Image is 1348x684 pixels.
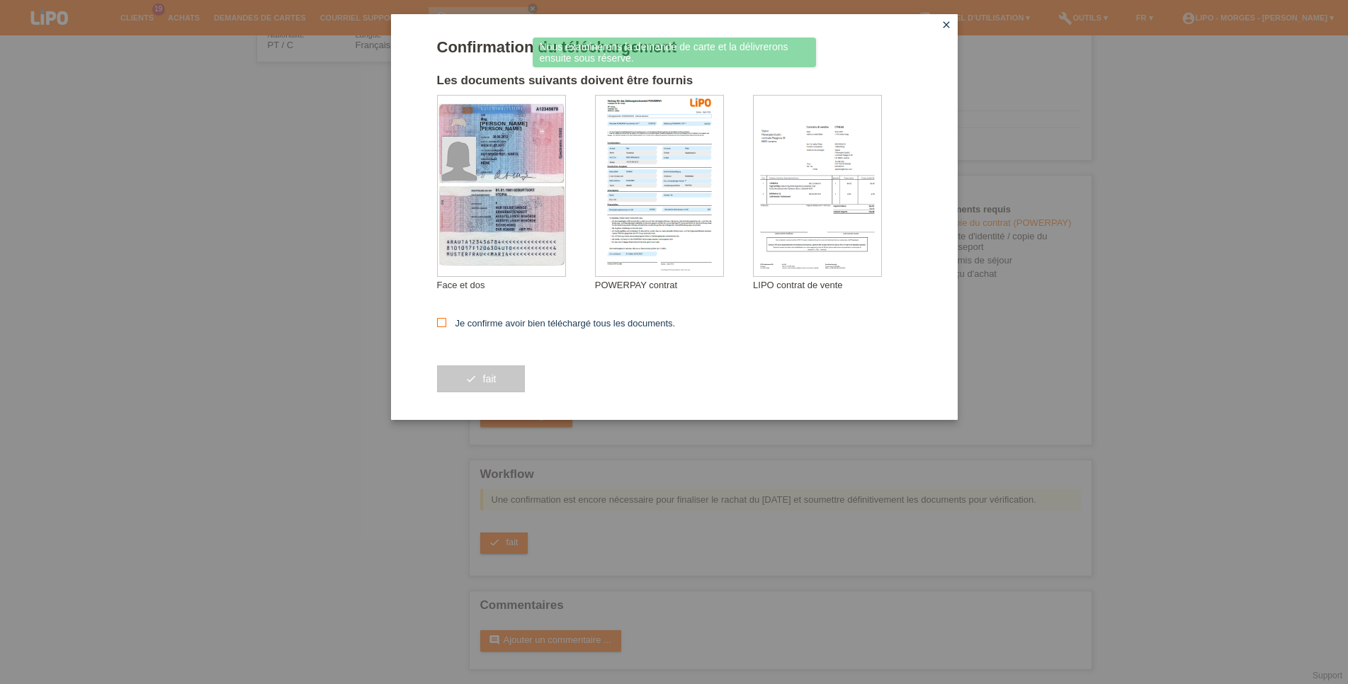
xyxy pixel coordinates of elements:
div: Nous examinerons la demande de carte et la délivrerons ensuite sous réserve. [533,38,816,67]
button: check fait [437,365,525,392]
div: POWERPAY contrat [595,280,753,290]
div: [PERSON_NAME] [480,120,551,127]
i: check [465,373,477,384]
i: close [941,19,952,30]
label: Je confirme avoir bien téléchargé tous les documents. [437,318,676,329]
div: [PERSON_NAME] [480,126,551,131]
img: upload_document_confirmation_type_receipt_generic.png [754,96,881,276]
img: 39073_print.png [690,98,711,107]
a: close [937,18,956,34]
img: foreign_id_photo_female.png [442,137,476,181]
img: upload_document_confirmation_type_contract_kkg_whitelabel.png [596,96,723,276]
div: LIPO contrat de vente [753,280,911,290]
span: fait [482,373,496,384]
div: Face et dos [437,280,595,290]
img: upload_document_confirmation_type_id_foreign_empty.png [438,96,565,276]
h2: Les documents suivants doivent être fournis [437,74,912,95]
